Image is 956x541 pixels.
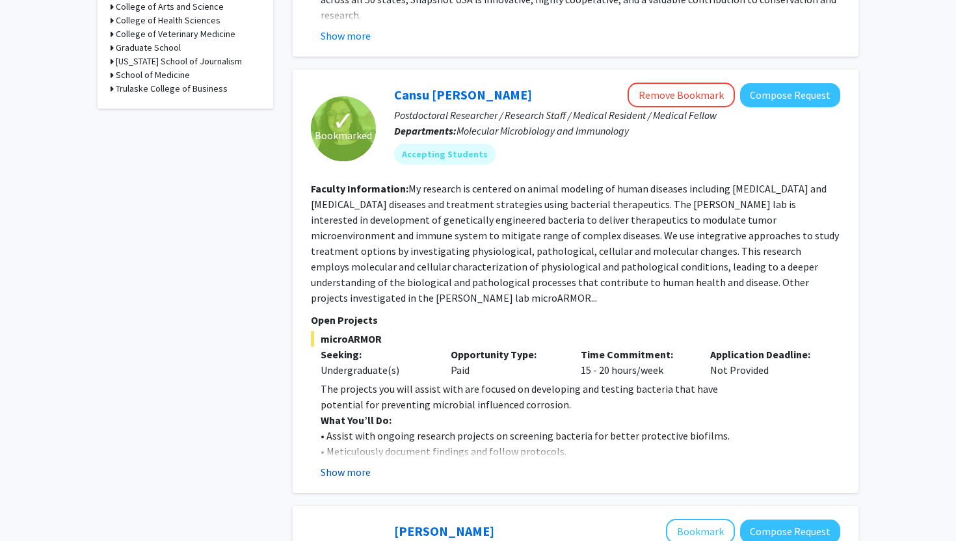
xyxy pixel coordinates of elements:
[441,347,571,378] div: Paid
[311,312,840,328] p: Open Projects
[581,347,691,362] p: Time Commitment:
[332,114,354,127] span: ✓
[311,182,408,195] b: Faculty Information:
[116,27,235,41] h3: College of Veterinary Medicine
[321,443,840,459] p: • Meticulously document findings and follow protocols.
[394,86,532,103] a: Cansu [PERSON_NAME]
[700,347,830,378] div: Not Provided
[394,523,494,539] a: [PERSON_NAME]
[321,397,840,412] p: potential for preventing microbial influenced corrosion.
[116,41,181,55] h3: Graduate School
[394,124,457,137] b: Departments:
[710,347,821,362] p: Application Deadline:
[311,182,839,304] fg-read-more: My research is centered on animal modeling of human diseases including [MEDICAL_DATA] and [MEDICA...
[628,83,735,107] button: Remove Bookmark
[116,55,242,68] h3: [US_STATE] School of Journalism
[451,347,561,362] p: Opportunity Type:
[740,83,840,107] button: Compose Request to Cansu Agca
[321,414,392,427] strong: What You’ll Do:
[321,28,371,44] button: Show more
[311,331,840,347] span: microARMOR
[321,362,431,378] div: Undergraduate(s)
[315,127,372,143] span: Bookmarked
[116,14,220,27] h3: College of Health Sciences
[116,68,190,82] h3: School of Medicine
[10,482,55,531] iframe: Chat
[321,428,840,443] p: • Assist with ongoing research projects on screening bacteria for better protective biofilms.
[116,82,228,96] h3: Trulaske College of Business
[571,347,701,378] div: 15 - 20 hours/week
[394,144,496,165] mat-chip: Accepting Students
[457,124,629,137] span: Molecular Microbiology and Immunology
[321,347,431,362] p: Seeking:
[321,381,840,397] p: The projects you will assist with are focused on developing and testing bacteria that have
[394,107,840,123] p: Postdoctoral Researcher / Research Staff / Medical Resident / Medical Fellow
[321,464,371,480] button: Show more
